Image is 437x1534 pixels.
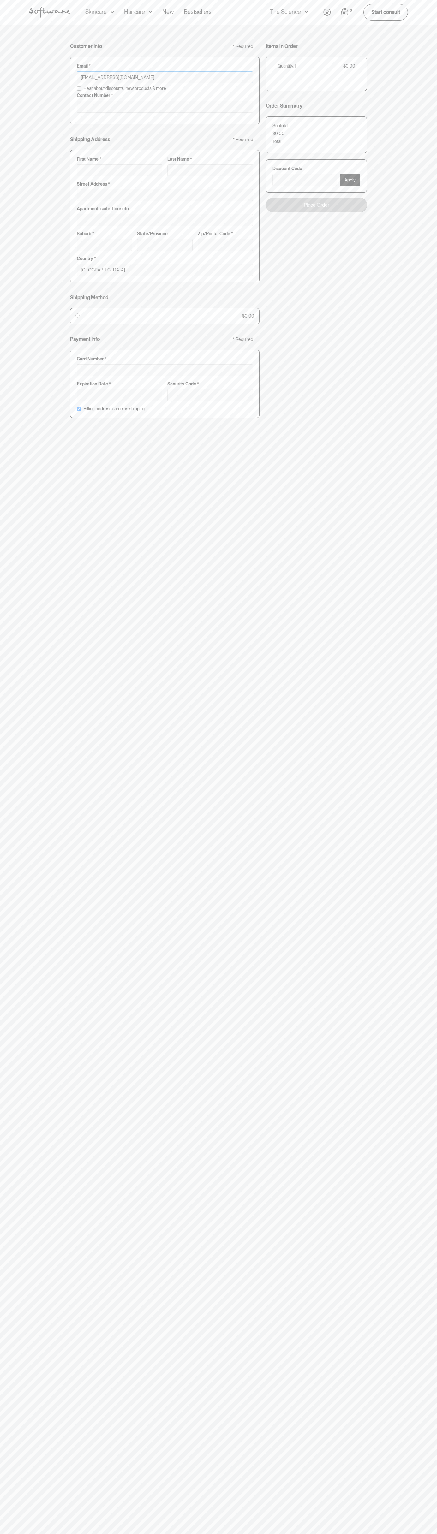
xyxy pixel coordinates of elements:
input: $0.00 [75,313,80,318]
div: * Required [233,337,253,342]
button: Apply Discount [340,174,360,186]
div: $0.00 [242,313,254,319]
div: Skincare [85,9,107,15]
label: Apartment, suite, floor etc. [77,206,253,211]
label: Email * [77,63,253,69]
div: Haircare [124,9,145,15]
label: Street Address * [77,181,253,187]
label: State/Province [137,231,192,236]
div: Subtotal [272,123,288,128]
label: First Name * [77,157,162,162]
label: Suburb * [77,231,132,236]
label: Billing address same as shipping [83,406,145,412]
a: Open cart [341,8,353,17]
h4: Shipping Address [70,136,110,142]
label: Country * [77,256,253,261]
img: arrow down [305,9,308,15]
label: Zip/Postal Code * [198,231,253,236]
div: Total [272,139,281,144]
div: $0.00 [343,63,355,69]
a: Start consult [363,4,408,20]
div: 0 [349,8,353,14]
div: * Required [233,44,253,49]
h4: Shipping Method [70,294,108,300]
label: Discount Code [272,166,360,171]
div: The Science [270,9,301,15]
span: Hear about discounts, new products & more [83,86,166,91]
label: Expiration Date * [77,381,162,387]
h4: Order Summary [266,103,302,109]
span: : [278,73,279,80]
h4: Items in Order [266,43,298,49]
label: Contact Number * [77,93,253,98]
img: arrow down [149,9,152,15]
h4: Payment Info [70,336,100,342]
label: Last Name * [167,157,253,162]
div: 1 [294,63,296,69]
div: * Required [233,137,253,142]
label: Card Number * [77,356,253,362]
label: Security Code * [167,381,253,387]
h4: Customer Info [70,43,102,49]
input: Hear about discounts, new products & more [77,86,81,91]
div: $0.00 [272,131,284,136]
div: Quantity: [278,63,294,69]
img: Software Logo [29,7,70,18]
img: arrow down [111,9,114,15]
